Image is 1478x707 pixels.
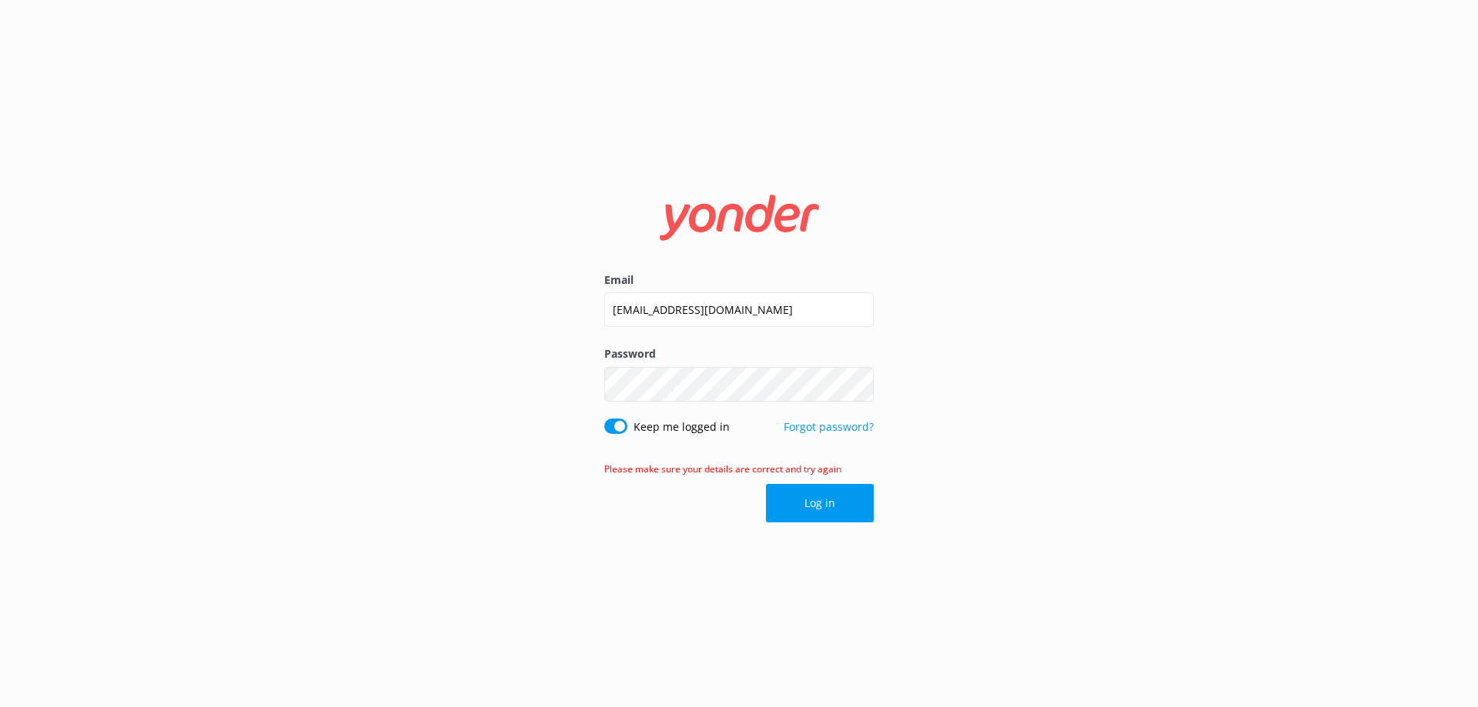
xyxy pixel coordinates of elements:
label: Password [604,345,874,362]
button: Log in [766,484,874,522]
button: Show password [843,369,874,399]
input: user@emailaddress.com [604,292,874,327]
a: Forgot password? [784,419,874,434]
label: Email [604,272,874,288]
label: Keep me logged in [634,419,730,435]
span: Please make sure your details are correct and try again [604,462,841,475]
